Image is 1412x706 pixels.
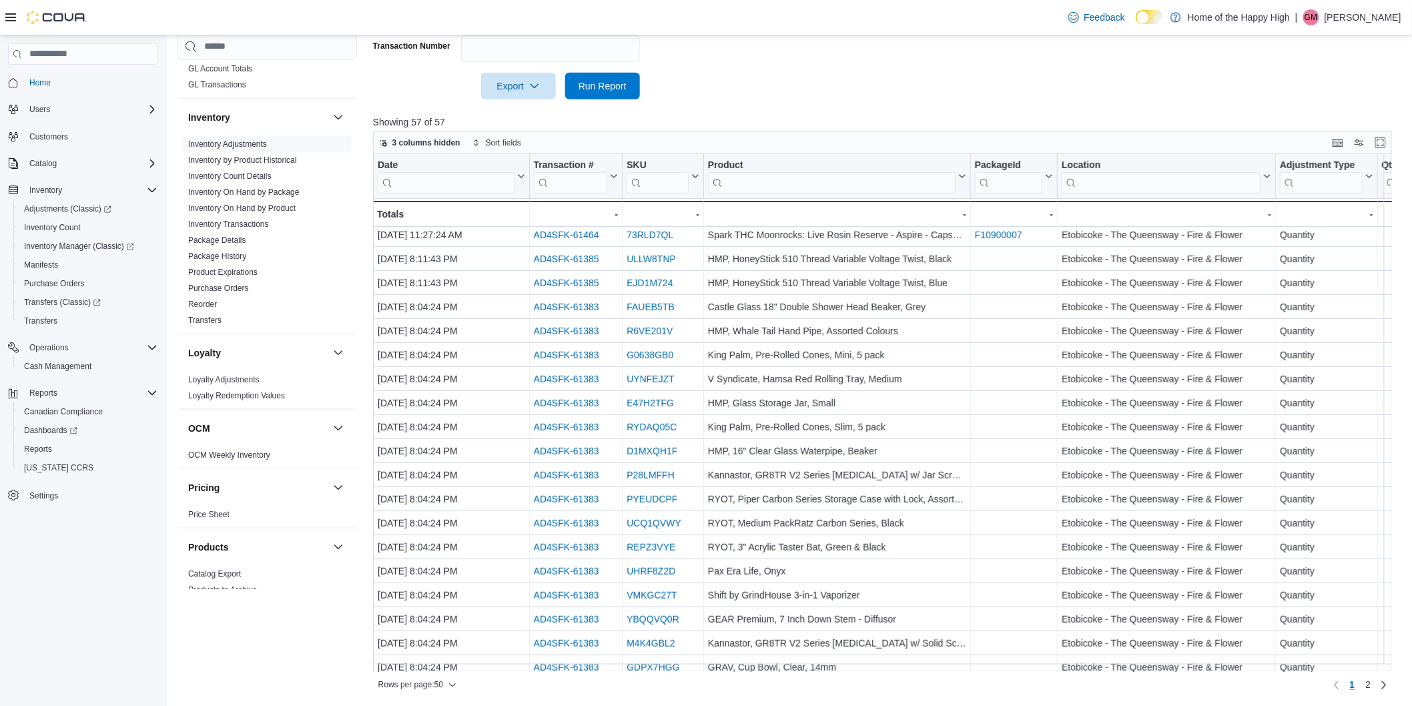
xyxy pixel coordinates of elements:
span: Operations [29,342,69,353]
div: Etobicoke - The Queensway - Fire & Flower [1062,467,1271,483]
div: Etobicoke - The Queensway - Fire & Flower [1062,347,1271,363]
div: HMP, 16" Clear Glass Waterpipe, Beaker [708,443,966,459]
span: Settings [29,490,58,501]
div: Quantity [1280,251,1373,267]
div: - [975,206,1053,222]
p: | [1295,9,1298,25]
div: King Palm, Pre-Rolled Cones, Mini, 5 pack [708,347,966,363]
h3: Inventory [188,111,230,124]
a: P28LMFFH [627,470,675,480]
span: Reports [29,388,57,398]
a: AD4SFK-61383 [533,590,599,601]
span: 2 [1366,679,1371,692]
span: Inventory Manager (Classic) [24,241,134,252]
span: Cash Management [24,361,91,372]
div: OCM [178,447,357,468]
span: Purchase Orders [24,278,85,289]
a: AD4SFK-61383 [533,638,599,649]
button: Canadian Compliance [13,402,163,421]
span: Transfers (Classic) [24,297,101,308]
button: Users [24,101,55,117]
button: SKU [627,159,699,193]
a: Reports [19,441,57,457]
a: AD4SFK-61383 [533,542,599,553]
button: Inventory [330,109,346,125]
button: Settings [3,485,163,504]
a: Manifests [19,257,63,273]
span: Transfers [188,315,222,326]
input: Dark Mode [1136,10,1164,24]
button: Reports [13,440,163,458]
a: PYEUDCPF [627,494,677,504]
button: Export [481,73,556,99]
div: [DATE] 8:04:24 PM [378,539,525,555]
a: Catalog Export [188,569,241,579]
a: YBQQVQ0R [627,614,679,625]
div: Kannastor, GR8TR V2 Series [MEDICAL_DATA] w/ Jar Screen Chamber & Stainless Easy Change Screen, S... [708,467,966,483]
span: Dashboards [19,422,157,438]
div: Finance [178,61,357,98]
div: SKU URL [627,159,689,193]
div: Etobicoke - The Queensway - Fire & Flower [1062,251,1271,267]
button: Keyboard shortcuts [1330,135,1346,151]
a: E47H2TFG [627,398,674,408]
button: Loyalty [188,346,328,360]
a: Package Details [188,236,246,245]
button: Operations [3,338,163,357]
a: AD4SFK-61383 [533,614,599,625]
h3: Loyalty [188,346,221,360]
button: OCM [330,420,346,436]
a: Purchase Orders [188,284,249,293]
div: PackageId [975,159,1042,171]
span: GM [1305,9,1317,25]
a: AD4SFK-61383 [533,518,599,528]
span: 3 columns hidden [392,137,460,148]
div: Inventory [178,136,357,334]
button: Operations [24,340,74,356]
a: GL Account Totals [188,64,252,73]
button: Customers [3,127,163,146]
a: AD4SFK-61385 [533,278,599,288]
div: Etobicoke - The Queensway - Fire & Flower [1062,395,1271,411]
div: [DATE] 8:04:24 PM [378,323,525,339]
div: Castle Glass 18" Double Shower Head Beaker, Grey [708,299,966,315]
a: AD4SFK-61385 [533,254,599,264]
div: Etobicoke - The Queensway - Fire & Flower [1062,443,1271,459]
div: Products [178,566,357,603]
span: Inventory Count [24,222,81,233]
a: Reorder [188,300,217,309]
div: V Syndicate, Hamsa Red Rolling Tray, Medium [708,371,966,387]
button: Run Report [565,73,640,99]
a: Inventory On Hand by Package [188,188,300,197]
div: [DATE] 8:11:43 PM [378,251,525,267]
div: Date [378,159,514,171]
a: AD4SFK-61383 [533,326,599,336]
div: Transaction # [533,159,607,171]
div: Adjustment Type [1280,159,1363,171]
a: Purchase Orders [19,276,90,292]
span: Package Details [188,235,246,246]
div: HMP, HoneyStick 510 Thread Variable Voltage Twist, Black [708,251,966,267]
div: Etobicoke - The Queensway - Fire & Flower [1062,419,1271,435]
span: GL Account Totals [188,63,252,74]
div: Product [708,159,956,193]
div: RYOT, Medium PackRatz Carbon Series, Black [708,515,966,531]
span: 1 [1350,679,1355,692]
a: AD4SFK-61383 [533,662,599,673]
a: AD4SFK-61383 [533,446,599,456]
div: [DATE] 8:04:24 PM [378,515,525,531]
span: Loyalty Redemption Values [188,390,285,401]
a: UYNFEJZT [627,374,675,384]
div: [DATE] 8:04:24 PM [378,419,525,435]
span: [US_STATE] CCRS [24,462,93,473]
div: [DATE] 11:27:24 AM [378,227,525,243]
span: Inventory [29,185,62,196]
a: ULLW8TNP [627,254,676,264]
a: Adjustments (Classic) [19,201,117,217]
div: Quantity [1280,347,1373,363]
div: Quantity [1280,371,1373,387]
a: UCQ1QVWY [627,518,681,528]
a: Dashboards [13,421,163,440]
a: Settings [24,488,63,504]
button: Transfers [13,312,163,330]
